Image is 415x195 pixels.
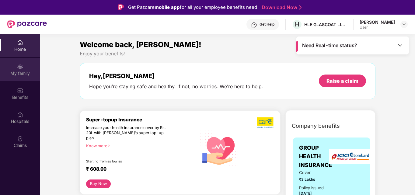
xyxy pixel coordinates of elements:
[299,144,332,169] span: GROUP HEALTH INSURANCE
[86,117,196,123] div: Super-topup Insurance
[80,50,375,57] div: Enjoy your benefits!
[89,72,263,80] div: Hey, [PERSON_NAME]
[257,117,274,128] img: b5dec4f62d2307b9de63beb79f102df3.png
[118,4,124,10] img: Logo
[329,149,371,164] img: insurerLogo
[17,40,23,46] img: svg+xml;base64,PHN2ZyBpZD0iSG9tZSIgeG1sbnM9Imh0dHA6Ly93d3cudzMub3JnLzIwMDAvc3ZnIiB3aWR0aD0iMjAiIG...
[107,144,110,148] span: right
[360,25,395,30] div: User
[128,4,257,11] div: Get Pazcare for all your employee benefits need
[299,185,324,191] div: Policy issued
[17,112,23,118] img: svg+xml;base64,PHN2ZyBpZD0iSG9zcGl0YWxzIiB4bWxucz0iaHR0cDovL3d3dy53My5vcmcvMjAwMC9zdmciIHdpZHRoPS...
[86,125,169,141] div: Increase your health insurance cover by Rs. 20L with [PERSON_NAME]’s super top-up plan.
[262,4,300,11] a: Download Now
[17,64,23,70] img: svg+xml;base64,PHN2ZyB3aWR0aD0iMjAiIGhlaWdodD0iMjAiIHZpZXdCb3g9IjAgMCAyMCAyMCIgZmlsbD0ibm9uZSIgeG...
[360,19,395,25] div: [PERSON_NAME]
[299,4,302,11] img: Stroke
[402,22,406,27] img: svg+xml;base64,PHN2ZyBpZD0iRHJvcGRvd24tMzJ4MzIiIHhtbG5zPSJodHRwOi8vd3d3LnczLm9yZy8yMDAwL3N2ZyIgd2...
[260,22,274,27] div: Get Help
[302,42,357,49] span: Need Real-time status?
[7,20,47,28] img: New Pazcare Logo
[304,22,347,27] div: HLE GLASCOAT LIMITED
[251,22,257,28] img: svg+xml;base64,PHN2ZyBpZD0iSGVscC0zMngzMiIgeG1sbnM9Imh0dHA6Ly93d3cudzMub3JnLzIwMDAvc3ZnIiB3aWR0aD...
[89,83,263,90] div: Hope you’re staying safe and healthy. If not, no worries. We’re here to help.
[292,122,340,130] span: Company benefits
[86,144,192,148] div: Know more
[86,159,170,164] div: Starting from as low as
[80,40,201,49] span: Welcome back, [PERSON_NAME]!
[326,78,358,84] div: Raise a claim
[299,176,328,182] span: ₹3 Lakhs
[295,21,299,28] span: H
[196,124,243,172] img: svg+xml;base64,PHN2ZyB4bWxucz0iaHR0cDovL3d3dy53My5vcmcvMjAwMC9zdmciIHhtbG5zOnhsaW5rPSJodHRwOi8vd3...
[86,166,190,173] div: ₹ 608.00
[17,136,23,142] img: svg+xml;base64,PHN2ZyBpZD0iQ2xhaW0iIHhtbG5zPSJodHRwOi8vd3d3LnczLm9yZy8yMDAwL3N2ZyIgd2lkdGg9IjIwIi...
[17,88,23,94] img: svg+xml;base64,PHN2ZyBpZD0iQmVuZWZpdHMiIHhtbG5zPSJodHRwOi8vd3d3LnczLm9yZy8yMDAwL3N2ZyIgd2lkdGg9Ij...
[155,4,180,10] strong: mobile app
[86,179,111,188] button: Buy Now
[397,42,403,48] img: Toggle Icon
[299,169,328,176] span: Cover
